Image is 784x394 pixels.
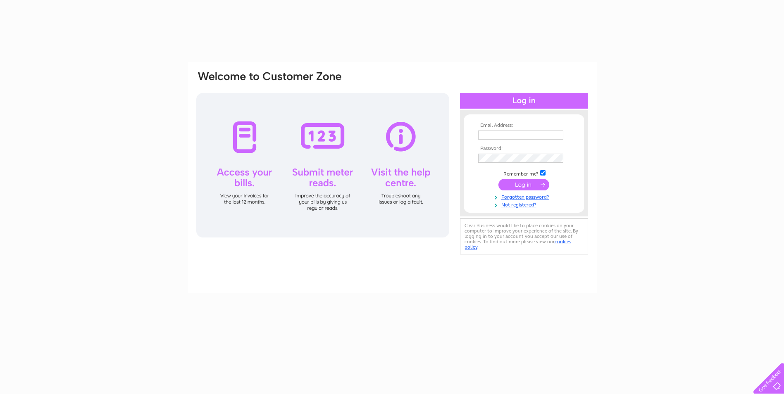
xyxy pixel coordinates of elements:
[498,179,549,190] input: Submit
[478,200,572,208] a: Not registered?
[476,169,572,177] td: Remember me?
[465,239,571,250] a: cookies policy
[476,146,572,152] th: Password:
[476,123,572,128] th: Email Address:
[478,192,572,200] a: Forgotten password?
[460,218,588,254] div: Clear Business would like to place cookies on your computer to improve your experience of the sit...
